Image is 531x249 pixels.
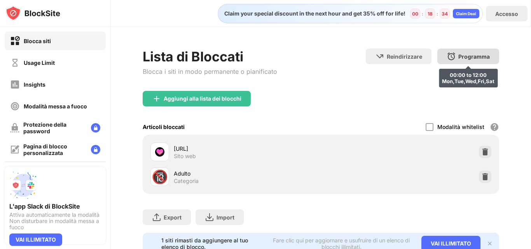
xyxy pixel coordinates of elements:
[5,5,60,21] img: logo-blocksite.svg
[174,169,321,178] div: Adulto
[442,11,448,17] div: 34
[174,153,196,160] div: Sito web
[155,147,164,157] img: favicons
[10,101,20,111] img: focus-off.svg
[9,233,62,246] div: VAI ILLIMITATO
[164,214,182,221] div: Export
[10,145,19,154] img: customize-block-page-off.svg
[24,81,45,88] div: Insights
[456,11,476,16] div: Claim Deal
[164,96,241,102] div: Aggiungi alla lista dei blocchi
[24,103,87,110] div: Modalità messa a fuoco
[23,143,85,156] div: Pagina di blocco personalizzata
[174,178,199,185] div: Categoria
[10,123,19,132] img: password-protection-off.svg
[10,36,20,46] img: block-on.svg
[24,59,55,66] div: Usage Limit
[217,214,234,221] div: Import
[91,123,100,132] img: lock-menu.svg
[428,11,433,17] div: 18
[442,72,494,78] div: 00:00 to 12:00
[387,53,422,60] div: Reindirizzare
[91,145,100,154] img: lock-menu.svg
[143,68,277,75] div: Blocca i siti in modo permanente o pianificato
[458,53,490,60] div: Programma
[143,49,277,64] div: Lista di Bloccati
[143,124,185,130] div: Articoli bloccati
[174,145,321,153] div: [URL]
[9,171,37,199] img: push-slack.svg
[9,212,101,230] div: Attiva automaticamente la modalità Non disturbare in modalità messa a fuoco
[23,121,85,134] div: Protezione della password
[10,58,20,68] img: time-usage-off.svg
[220,10,405,17] div: Claim your special discount in the next hour and get 35% off for life!
[10,80,20,89] img: insights-off.svg
[24,38,51,44] div: Blocca siti
[495,10,518,17] div: Accesso
[420,9,425,18] div: :
[412,11,418,17] div: 00
[435,9,440,18] div: :
[437,124,484,130] div: Modalità whitelist
[152,169,168,185] div: 🔞
[9,202,101,210] div: L'app Slack di BlockSite
[442,78,494,84] div: Mon,Tue,Wed,Fri,Sat
[487,240,493,247] img: x-button.svg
